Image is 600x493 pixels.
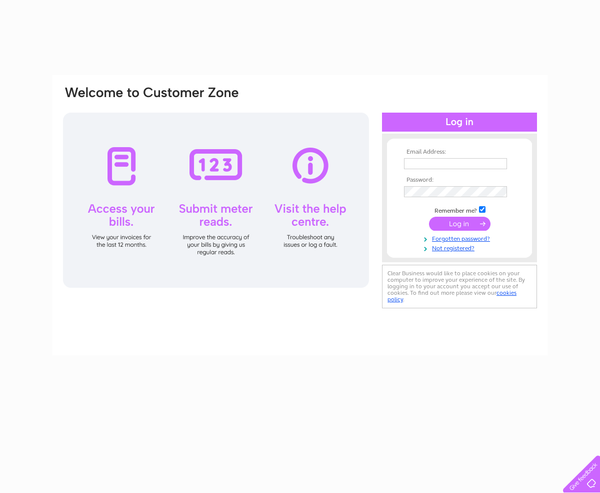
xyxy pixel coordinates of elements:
[404,243,517,252] a: Not registered?
[401,177,517,184] th: Password:
[404,233,517,243] a: Forgotten password?
[387,289,516,303] a: cookies policy
[401,205,517,215] td: Remember me?
[429,217,490,231] input: Submit
[401,149,517,156] th: Email Address:
[382,265,537,308] div: Clear Business would like to place cookies on your computer to improve your experience of the sit...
